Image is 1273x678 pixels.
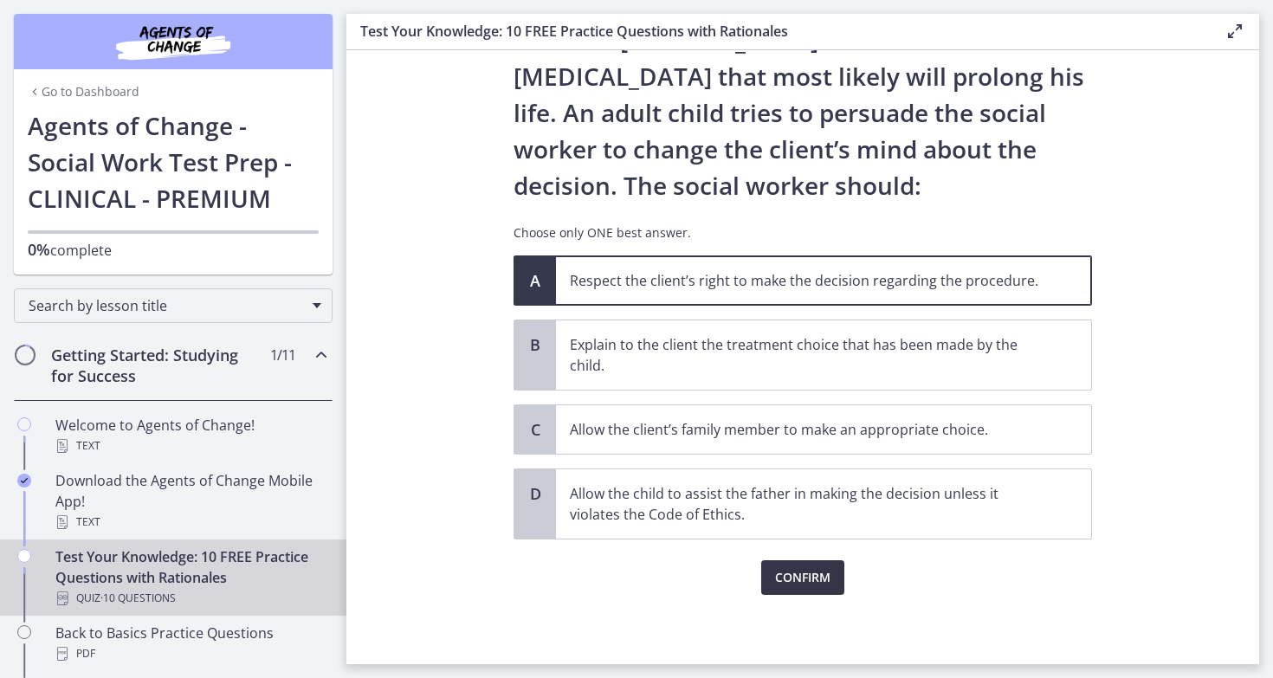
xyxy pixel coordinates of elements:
span: · 10 Questions [100,588,176,609]
img: Agents of Change [69,21,277,62]
p: Choose only ONE best answer. [514,224,1092,242]
p: complete [28,239,319,261]
span: B [525,334,546,355]
p: Explain to the client the treatment choice that has been made by the child. [570,334,1043,376]
p: Allow the child to assist the father in making the decision unless it violates the Code of Ethics. [570,483,1043,525]
span: C [525,419,546,440]
p: Respect the client’s right to make the decision regarding the procedure. [570,270,1043,291]
div: Back to Basics Practice Questions [55,623,326,664]
div: Text [55,436,326,456]
div: PDF [55,643,326,664]
div: Test Your Knowledge: 10 FREE Practice Questions with Rationales [55,546,326,609]
div: Text [55,512,326,533]
span: 1 / 11 [270,345,295,365]
span: D [525,483,546,504]
div: Download the Agents of Change Mobile App! [55,470,326,533]
span: Search by lesson title [29,296,304,315]
span: 0% [28,239,50,260]
div: Search by lesson title [14,288,333,323]
p: Allow the client’s family member to make an appropriate choice. [570,419,1043,440]
span: A [525,270,546,291]
button: Confirm [761,560,844,595]
i: Completed [17,474,31,488]
h1: Agents of Change - Social Work Test Prep - CLINICAL - PREMIUM [28,107,319,216]
a: Go to Dashboard [28,83,139,100]
h2: Getting Started: Studying for Success [51,345,262,386]
h3: Test Your Knowledge: 10 FREE Practice Questions with Rationales [360,21,1197,42]
div: Welcome to Agents of Change! [55,415,326,456]
span: Confirm [775,567,830,588]
div: Quiz [55,588,326,609]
